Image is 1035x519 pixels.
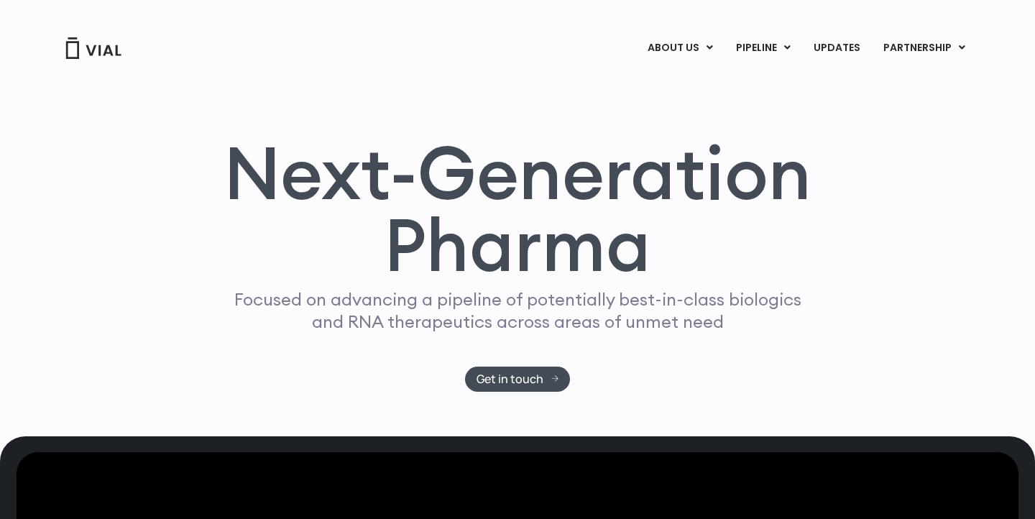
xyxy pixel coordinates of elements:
p: Focused on advancing a pipeline of potentially best-in-class biologics and RNA therapeutics acros... [228,288,807,333]
a: Get in touch [465,367,571,392]
span: Get in touch [477,374,543,385]
a: PIPELINEMenu Toggle [724,36,801,60]
a: PARTNERSHIPMenu Toggle [872,36,977,60]
a: UPDATES [802,36,871,60]
a: ABOUT USMenu Toggle [636,36,724,60]
h1: Next-Generation Pharma [206,137,829,282]
img: Vial Logo [65,37,122,59]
